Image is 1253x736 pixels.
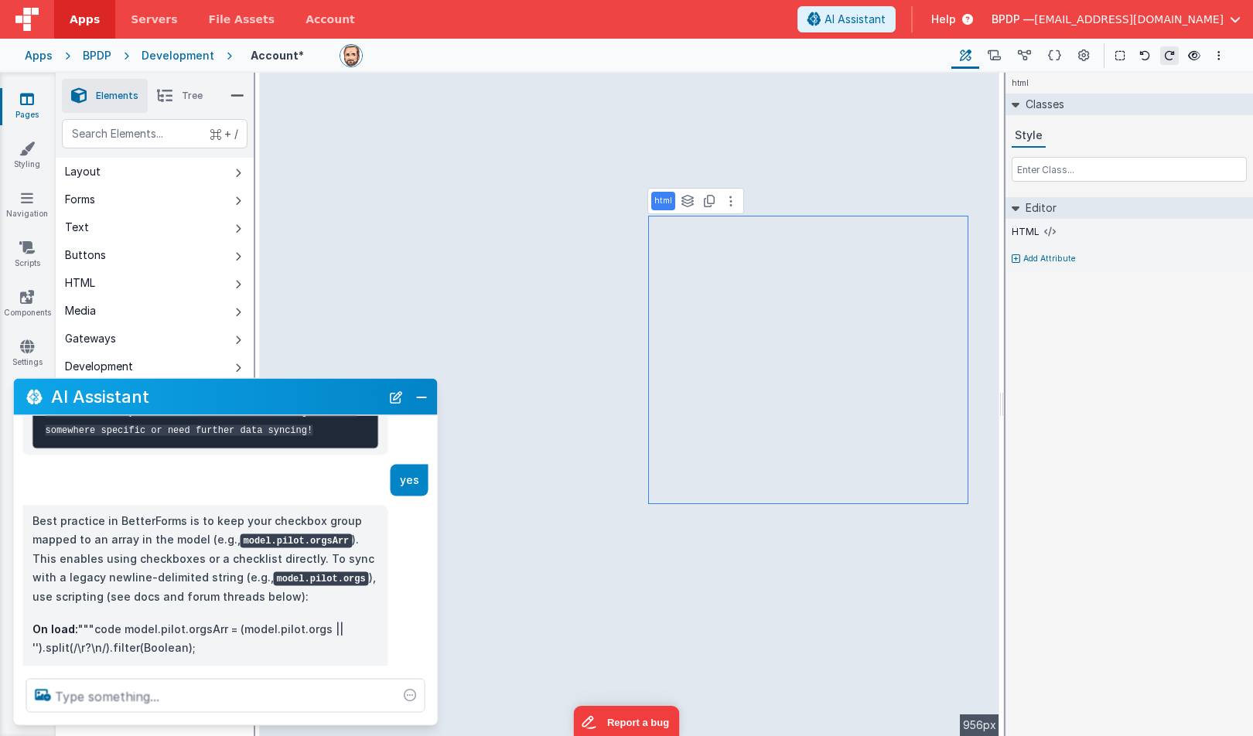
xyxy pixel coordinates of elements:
[241,534,353,548] code: model.pilot.orgsArr
[385,386,407,407] button: New Chat
[65,192,95,207] div: Forms
[96,90,138,102] span: Elements
[56,213,254,241] button: Text
[825,12,886,27] span: AI Assistant
[411,386,432,407] button: Close
[1019,197,1057,219] h2: Editor
[400,471,419,490] p: yes
[797,6,896,32] button: AI Assistant
[1005,73,1035,94] h4: html
[1019,94,1064,115] h2: Classes
[1210,46,1228,65] button: Options
[25,48,53,63] div: Apps
[1023,253,1076,265] p: Add Attribute
[1012,124,1046,148] button: Style
[65,331,116,346] div: Gateways
[51,387,381,406] h2: AI Assistant
[340,45,362,66] img: 75c0bc63b3a35de0e36ec8009b6401ad
[992,12,1034,27] span: BPDP —
[1034,12,1224,27] span: [EMAIL_ADDRESS][DOMAIN_NAME]
[274,572,369,586] code: model.pilot.orgs
[65,220,89,235] div: Text
[32,622,78,635] strong: On load:
[56,241,254,269] button: Buttons
[142,48,214,63] div: Development
[56,158,254,186] button: Layout
[65,275,95,291] div: HTML
[56,325,254,353] button: Gateways
[62,119,248,148] input: Search Elements...
[70,12,100,27] span: Apps
[32,511,379,606] p: Best practice in BetterForms is to keep your checkbox group mapped to an array in the model (e.g....
[131,12,177,27] span: Servers
[931,12,956,27] span: Help
[56,186,254,213] button: Forms
[56,353,254,380] button: Development
[182,90,203,102] span: Tree
[992,12,1241,27] button: BPDP — [EMAIL_ADDRESS][DOMAIN_NAME]
[654,195,672,207] p: html
[1012,157,1247,182] input: Enter Class...
[56,269,254,297] button: HTML
[1012,226,1040,238] label: HTML
[65,247,106,263] div: Buttons
[210,119,238,148] span: + /
[56,297,254,325] button: Media
[260,73,999,736] div: -->
[83,48,111,63] div: BPDP
[251,49,304,61] h4: Account
[32,619,379,657] p: """code model.pilot.orgsArr = (model.pilot.orgs || '').split(/\r?\n/).filter(Boolean);
[1012,253,1247,265] button: Add Attribute
[209,12,275,27] span: File Assets
[65,164,101,179] div: Layout
[960,714,999,736] div: 956px
[65,359,133,374] div: Development
[65,303,96,319] div: Media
